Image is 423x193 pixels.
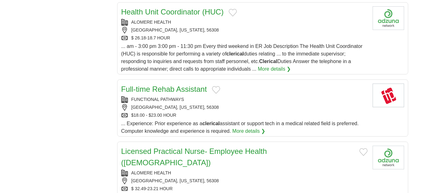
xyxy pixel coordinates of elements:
[258,65,291,73] a: More details ❯
[259,59,277,64] strong: Clerical
[373,84,404,107] img: Functional Pathways logo
[121,35,368,41] div: $ 26.18-18.7 HOUR
[121,178,368,184] div: [GEOGRAPHIC_DATA], [US_STATE], 56308
[229,9,237,16] button: Add to favorite jobs
[226,51,244,56] strong: clerical
[373,146,404,169] img: Company logo
[359,148,368,156] button: Add to favorite jobs
[212,86,220,94] button: Add to favorite jobs
[121,112,368,119] div: $18.00 - $23.00 HOUR
[121,147,267,167] a: Licensed Practical Nurse- Employee Health ([DEMOGRAPHIC_DATA])
[121,19,368,26] div: ALOMERE HEALTH
[121,121,359,134] span: ... Experience: Prior experience as a assistant or support tech in a medical related field is pre...
[121,104,368,111] div: [GEOGRAPHIC_DATA], [US_STATE], 56308
[121,8,224,16] a: Health Unit Coordinator (HUC)
[121,85,207,93] a: Full-time Rehab Assistant
[121,170,368,176] div: ALOMERE HEALTH
[373,6,404,30] img: Company logo
[121,44,363,72] span: ... am - 3:00 pm 3:00 pm - 11:30 pm Every third weekend in ER Job Description The Health Unit Coo...
[131,97,184,102] a: FUNCTIONAL PATHWAYS
[232,127,266,135] a: More details ❯
[121,185,368,192] div: $ 32.49-23.21 HOUR
[121,27,368,33] div: [GEOGRAPHIC_DATA], [US_STATE], 56308
[202,121,220,126] strong: clerical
